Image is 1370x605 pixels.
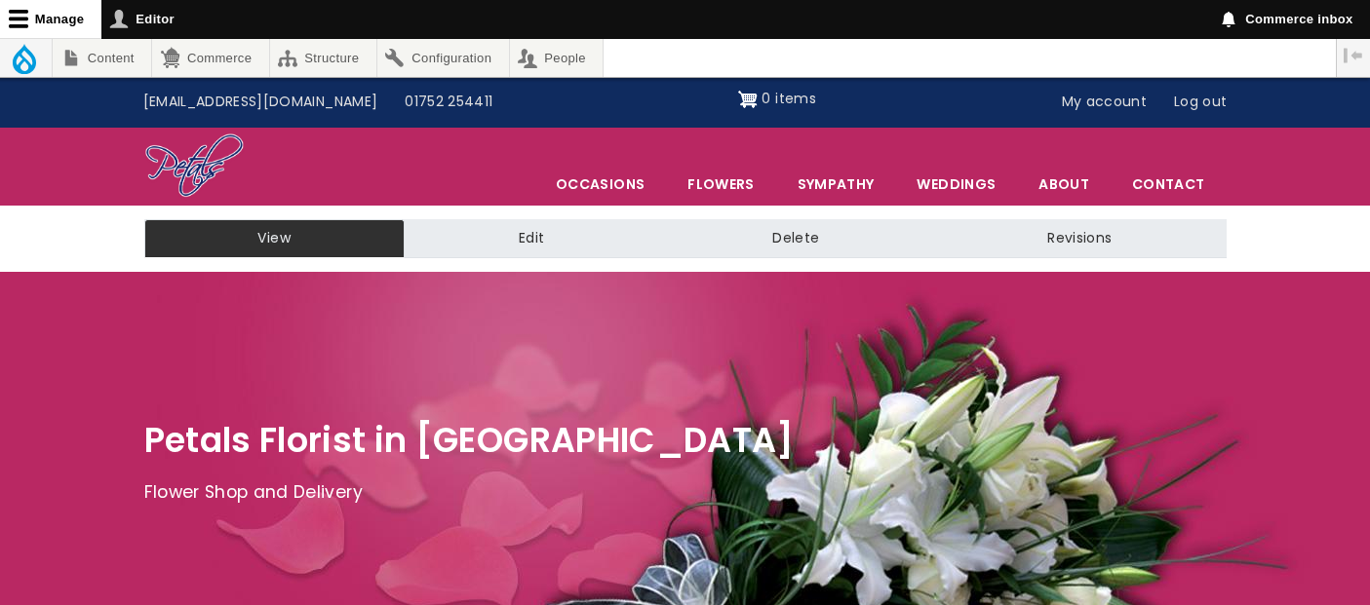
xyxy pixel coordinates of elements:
a: About [1018,164,1110,205]
span: Occasions [535,164,665,205]
a: View [144,219,405,258]
a: Sympathy [777,164,895,205]
span: 0 items [762,89,815,108]
img: Shopping cart [738,84,758,115]
a: Log out [1160,84,1240,121]
a: Contact [1112,164,1225,205]
span: Petals Florist in [GEOGRAPHIC_DATA] [144,416,795,464]
nav: Tabs [130,219,1241,258]
img: Home [144,132,245,201]
a: People [510,39,604,77]
p: Flower Shop and Delivery [144,478,1227,508]
button: Vertical orientation [1337,39,1370,72]
a: Configuration [377,39,509,77]
a: Revisions [933,219,1226,258]
a: 01752 254411 [391,84,506,121]
a: Flowers [667,164,774,205]
a: Shopping cart 0 items [738,84,816,115]
a: [EMAIL_ADDRESS][DOMAIN_NAME] [130,84,392,121]
a: Structure [270,39,376,77]
a: Commerce [152,39,268,77]
span: Weddings [896,164,1016,205]
a: My account [1048,84,1161,121]
a: Edit [405,219,658,258]
a: Content [53,39,151,77]
a: Delete [658,219,933,258]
